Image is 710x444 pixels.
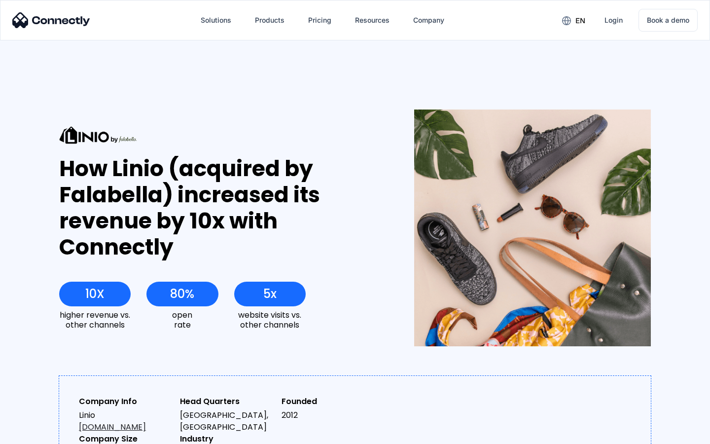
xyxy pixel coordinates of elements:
div: Login [604,13,623,27]
div: 5x [263,287,277,301]
img: Connectly Logo [12,12,90,28]
div: en [575,14,585,28]
div: [GEOGRAPHIC_DATA], [GEOGRAPHIC_DATA] [180,409,273,433]
div: open rate [146,310,218,329]
aside: Language selected: English [10,427,59,441]
div: Company [413,13,444,27]
div: Founded [282,396,375,407]
div: Solutions [201,13,231,27]
div: Resources [355,13,390,27]
div: Linio [79,409,172,433]
div: website visits vs. other channels [234,310,306,329]
a: Book a demo [639,9,698,32]
div: 10X [85,287,105,301]
div: 2012 [282,409,375,421]
a: Pricing [300,8,339,32]
div: Products [255,13,284,27]
div: How Linio (acquired by Falabella) increased its revenue by 10x with Connectly [59,156,378,260]
a: Login [597,8,631,32]
div: Pricing [308,13,331,27]
ul: Language list [20,427,59,441]
a: [DOMAIN_NAME] [79,421,146,433]
div: Head Quarters [180,396,273,407]
div: 80% [170,287,194,301]
div: Company Info [79,396,172,407]
div: higher revenue vs. other channels [59,310,131,329]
